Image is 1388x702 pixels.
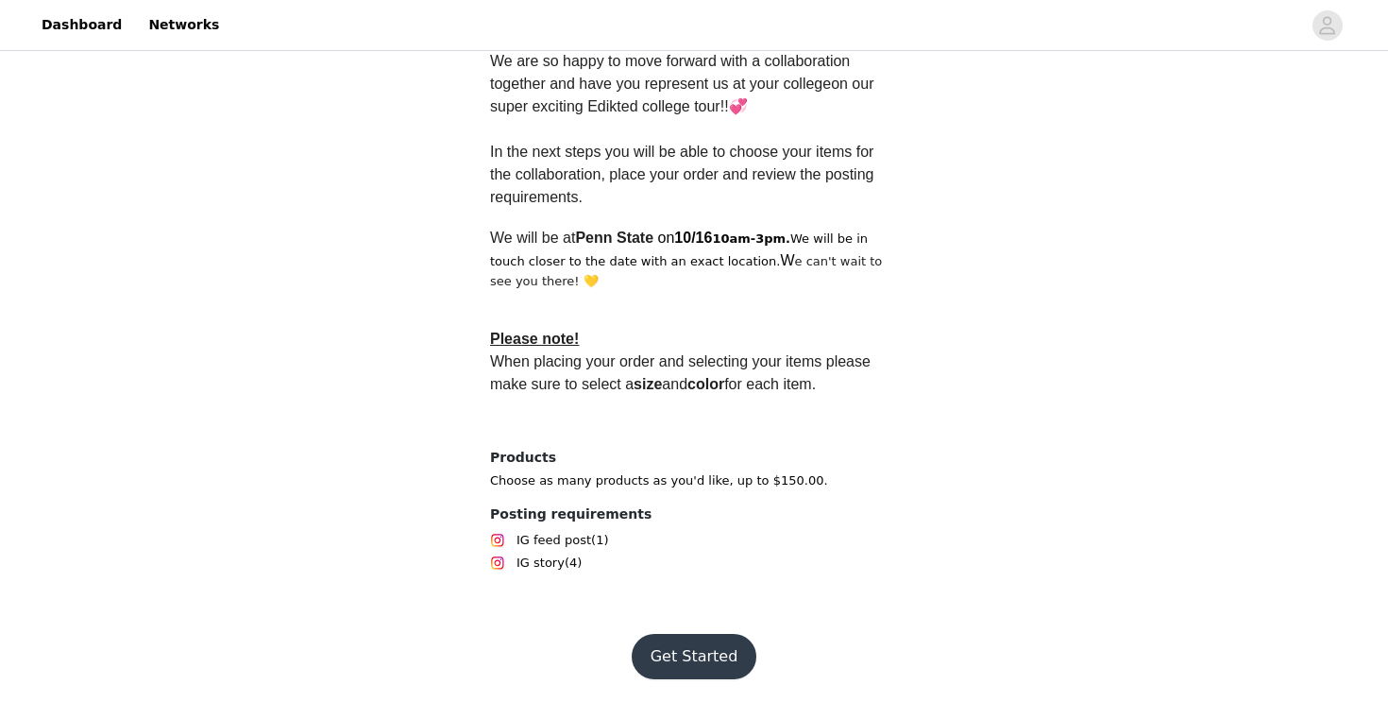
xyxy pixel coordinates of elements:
h4: Products [490,448,898,468]
strong: size [634,376,662,392]
strong: color [687,376,724,392]
h4: Posting requirements [490,505,898,524]
span: on our super exciting Edikted college tour!!💞 [490,76,878,114]
span: In the next steps you will be able to choose your items for the collaboration, place your order a... [490,144,878,205]
p: Choose as many products as you'd like, up to $150.00. [490,471,898,490]
img: Instagram Icon [490,533,505,548]
strong: Penn State [575,230,653,246]
button: Get Started [632,634,757,679]
span: We are so happy to move forward with a collaboration together and have you represent us at your c... [490,53,855,92]
span: We will be at [490,230,653,246]
span: Please note! [490,331,579,347]
a: Networks [137,4,230,46]
div: avatar [1318,10,1336,41]
span: (4) [565,554,582,573]
img: Instagram Icon [490,556,505,571]
a: Dashboard [30,4,133,46]
span: W [780,252,794,268]
span: IG story [516,554,565,573]
span: 10/16 [674,230,712,246]
span: on [490,230,712,246]
span: (1) [591,531,608,550]
span: IG feed post [516,531,591,550]
span: When placing your order and selecting your items please make sure to select a and for each item. [490,353,874,392]
strong: 10am-3pm. [712,231,790,246]
p: We will be in touch closer to the date with an exact location. [490,227,898,291]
